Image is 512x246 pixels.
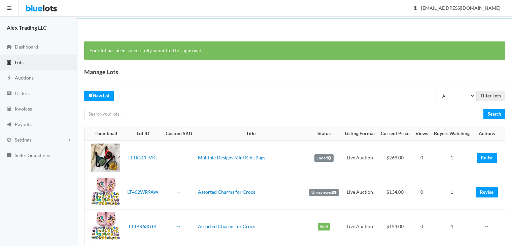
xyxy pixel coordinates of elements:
span: Lots [15,59,24,65]
input: Filter Lots [476,91,505,101]
td: 1 [431,141,473,175]
th: Views [412,127,431,141]
ion-icon: cash [6,91,12,97]
strong: Alex Trading LLC [7,24,47,31]
a: -- [177,155,180,160]
a: Assorted Charms for Crocs [198,223,255,229]
td: 0 [412,175,431,210]
td: Live Auction [342,141,378,175]
a: Assorted Charms for Crocs [198,189,255,195]
p: Your lot has been successfully submitted for approval. [90,47,500,55]
th: Actions [473,127,505,141]
a: LT4PR63GT4 [129,223,157,229]
td: $269.00 [378,141,413,175]
label: Ended [314,154,334,162]
ion-icon: speedometer [6,44,12,51]
a: -- [177,223,180,229]
a: Multiple Designs Mini Kids Bags [198,155,265,160]
ion-icon: flash [6,75,12,82]
a: LTTK2CHVKJ [128,155,158,160]
td: 0 [412,210,431,244]
td: $134.00 [378,175,413,210]
span: [EMAIL_ADDRESS][DOMAIN_NAME] [414,5,500,11]
td: Live Auction [342,210,378,244]
td: 1 [431,175,473,210]
th: Listing Format [342,127,378,141]
ion-icon: cog [6,137,12,144]
span: Settings [15,137,31,143]
span: Auctions [15,75,34,81]
td: -- [473,210,505,244]
th: Thumbnail [84,127,123,141]
th: Title [195,127,307,141]
ion-icon: paper plane [6,122,12,128]
ion-icon: clipboard [6,60,12,66]
th: Custom SKU [163,127,195,141]
span: Orders [15,90,30,96]
ion-icon: calculator [6,106,12,113]
a: -- [177,189,180,195]
td: Live Auction [342,175,378,210]
a: LT462WR9AW [127,189,158,195]
h1: Manage Lots [84,67,118,77]
td: 0 [412,141,431,175]
th: Current Price [378,127,413,141]
td: $154.00 [378,210,413,244]
th: Status [306,127,342,141]
input: Search your lots... [84,109,484,119]
ion-icon: create [89,93,93,97]
a: Revise [476,187,498,197]
ion-icon: list box [6,152,12,159]
span: Seller Guidelines [15,152,50,158]
td: 4 [431,210,473,244]
label: Sold [318,223,330,230]
label: Unreviewed [309,189,339,196]
a: Relist [477,153,497,163]
input: Search [483,109,505,119]
span: Payouts [15,121,32,127]
th: Buyers Watching [431,127,473,141]
span: Dashboard [15,44,38,50]
th: Lot ID [123,127,163,141]
a: createNew Lot [84,91,114,101]
span: Invoices [15,106,32,112]
ion-icon: person [412,5,419,12]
